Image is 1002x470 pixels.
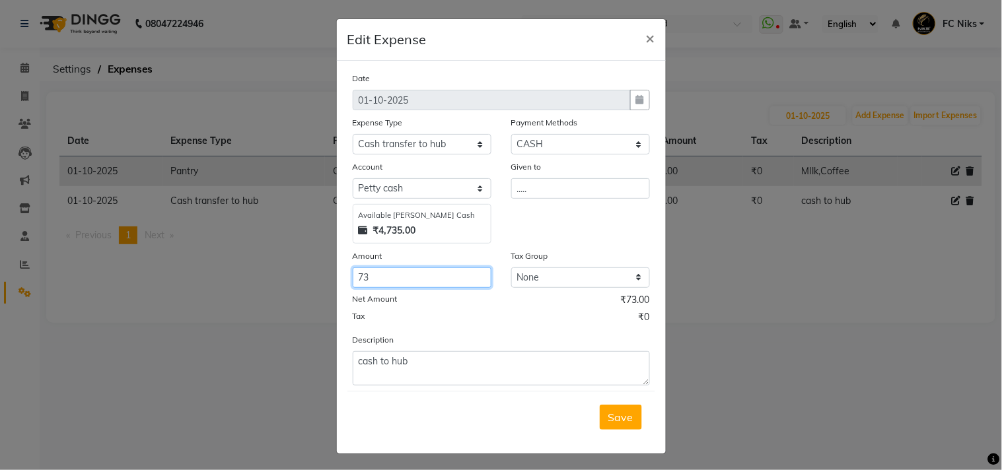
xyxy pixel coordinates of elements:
label: Amount [353,250,382,262]
button: Close [635,19,666,56]
span: × [646,28,655,48]
label: Tax Group [511,250,548,262]
span: Save [608,411,633,424]
label: Tax [353,310,365,322]
label: Expense Type [353,117,403,129]
input: Amount [353,267,491,288]
h5: Edit Expense [347,30,427,50]
label: Date [353,73,371,84]
button: Save [600,405,642,430]
label: Given to [511,161,542,173]
strong: ₹4,735.00 [373,224,416,238]
label: Net Amount [353,293,398,305]
label: Account [353,161,383,173]
span: ₹0 [639,310,650,327]
input: Given to [511,178,650,199]
label: Payment Methods [511,117,578,129]
div: Available [PERSON_NAME] Cash [359,210,485,221]
span: ₹73.00 [621,293,650,310]
label: Description [353,334,394,346]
